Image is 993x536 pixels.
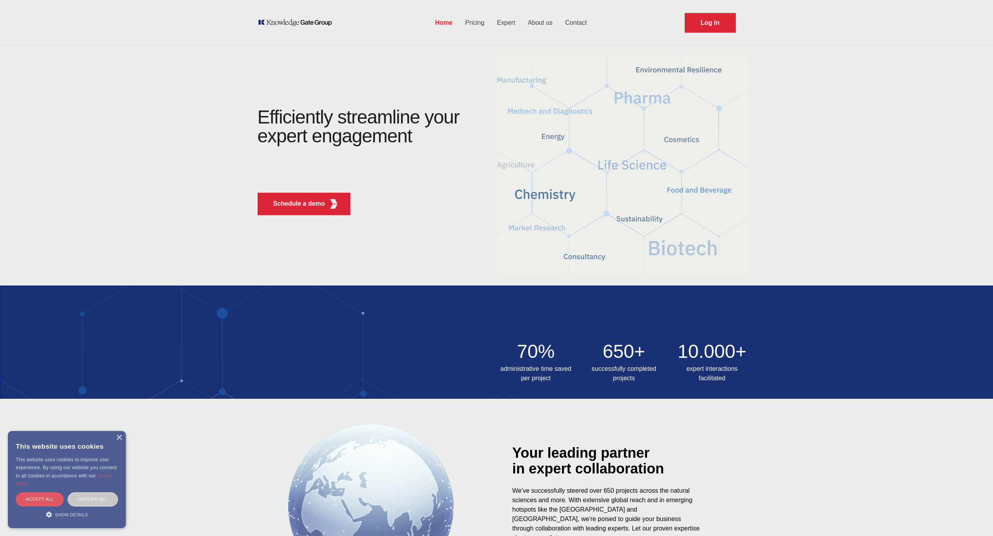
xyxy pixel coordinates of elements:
[497,51,748,278] img: KGG Fifth Element RED
[68,492,118,506] div: Decline all
[685,13,736,33] a: Request Demo
[16,437,118,456] div: This website uses cookies
[491,13,521,33] a: Expert
[16,492,64,506] div: Accept all
[521,13,559,33] a: About us
[258,107,460,146] h1: Efficiently streamline your expert engagement
[497,342,575,361] h2: 70%
[512,445,733,477] div: Your leading partner in expert collaboration
[16,473,112,486] a: Cookie Policy
[16,457,117,479] span: This website uses cookies to improve user experience. By using our website you consent to all coo...
[429,13,459,33] a: Home
[497,364,575,383] h3: administrative time saved per project
[459,13,491,33] a: Pricing
[258,19,337,27] a: KOL Knowledge Platform: Talk to Key External Experts (KEE)
[55,512,88,517] span: Show details
[559,13,593,33] a: Contact
[116,435,122,441] div: Close
[585,364,663,383] h3: successfully completed projects
[673,342,752,361] h2: 10.000+
[273,199,325,208] p: Schedule a demo
[585,342,663,361] h2: 650+
[673,364,752,383] h3: expert interactions facilitated
[258,193,351,215] button: Schedule a demoKGG Fifth Element RED
[16,510,118,518] div: Show details
[329,199,339,209] img: KGG Fifth Element RED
